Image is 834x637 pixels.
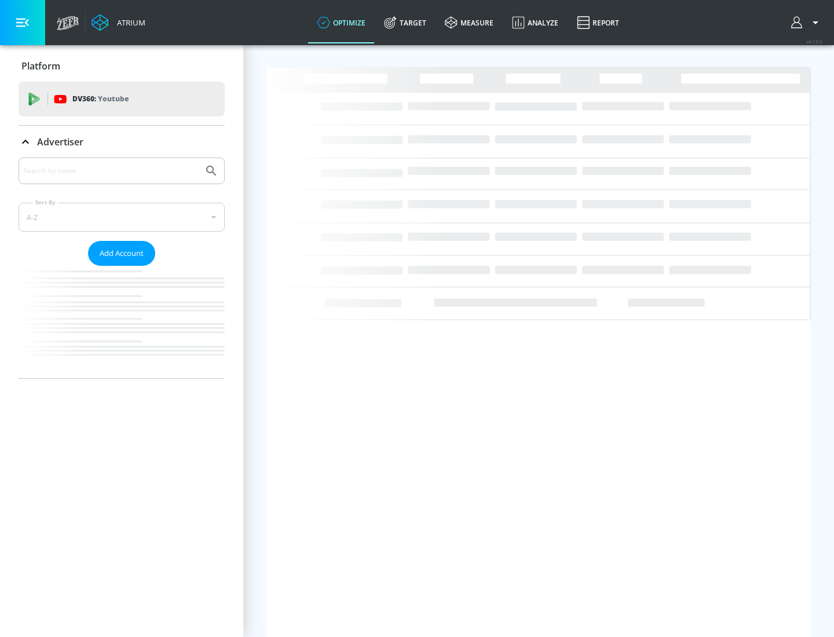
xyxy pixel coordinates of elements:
div: Advertiser [19,126,225,158]
div: DV360: Youtube [19,82,225,116]
p: DV360: [72,93,129,105]
button: Add Account [88,241,155,266]
nav: list of Advertiser [19,266,225,378]
p: Platform [21,60,60,72]
a: Report [568,2,628,43]
input: Search by name [23,163,199,178]
span: Add Account [100,247,144,260]
p: Advertiser [37,136,83,148]
div: Platform [19,50,225,82]
a: measure [436,2,503,43]
a: Atrium [92,14,145,31]
a: Target [375,2,436,43]
div: Atrium [112,17,145,28]
label: Sort By [33,199,58,206]
a: optimize [308,2,375,43]
a: Analyze [503,2,568,43]
span: v 4.19.0 [806,38,822,45]
div: A-Z [19,203,225,232]
div: Advertiser [19,158,225,378]
p: Youtube [98,93,129,105]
